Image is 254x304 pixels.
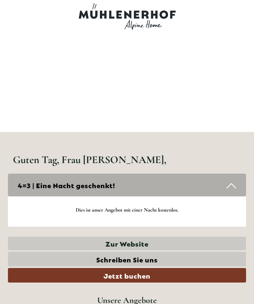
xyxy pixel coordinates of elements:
a: Schreiben Sie uns [8,252,246,266]
h1: Guten Tag, Frau [PERSON_NAME], [13,154,166,165]
strong: Dies ist unser Angebot mit einer Nacht kostenlos. [76,207,178,213]
div: 4=3 | Eine Nacht geschenkt! [8,174,246,196]
a: Zur Website [8,237,246,250]
a: Jetzt buchen [8,268,246,283]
